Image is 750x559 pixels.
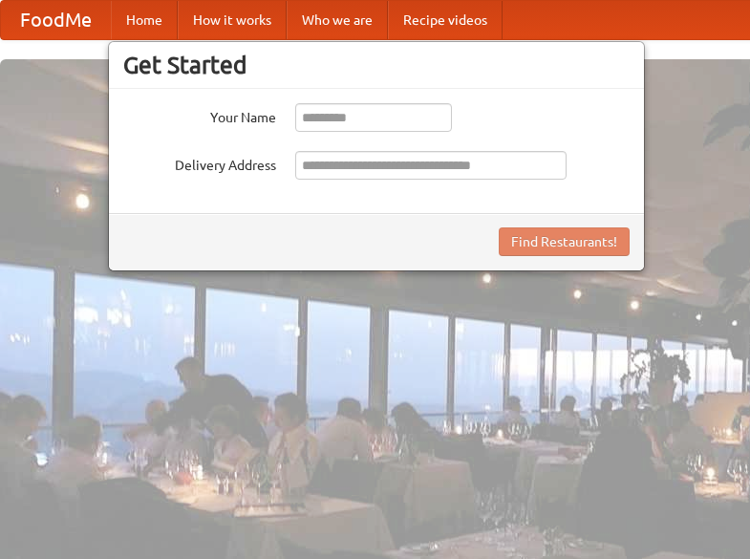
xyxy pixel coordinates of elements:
[178,1,287,39] a: How it works
[123,103,276,127] label: Your Name
[388,1,503,39] a: Recipe videos
[499,227,630,256] button: Find Restaurants!
[123,151,276,175] label: Delivery Address
[1,1,111,39] a: FoodMe
[123,51,630,79] h3: Get Started
[287,1,388,39] a: Who we are
[111,1,178,39] a: Home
